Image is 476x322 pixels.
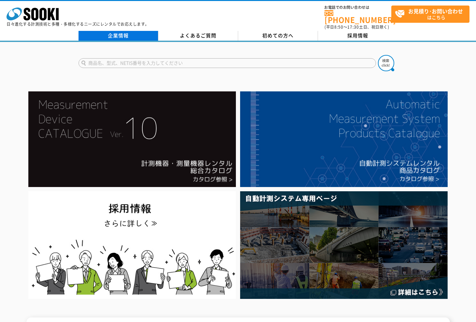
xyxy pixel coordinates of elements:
[378,55,394,71] img: btn_search.png
[28,91,236,187] img: Catalog Ver10
[325,6,391,9] span: お電話でのお問い合わせは
[79,58,376,68] input: 商品名、型式、NETIS番号を入力してください
[262,32,294,39] span: 初めての方へ
[325,24,389,30] span: (平日 ～ 土日、祝日除く)
[391,6,469,23] a: お見積り･お問い合わせはこちら
[334,24,343,30] span: 8:50
[408,7,463,15] strong: お見積り･お問い合わせ
[79,31,158,41] a: 企業情報
[395,6,469,22] span: はこちら
[240,191,448,299] img: 自動計測システム専用ページ
[318,31,398,41] a: 採用情報
[158,31,238,41] a: よくあるご質問
[325,10,391,23] a: [PHONE_NUMBER]
[347,24,359,30] span: 17:30
[28,191,236,299] img: SOOKI recruit
[238,31,318,41] a: 初めての方へ
[7,22,149,26] p: 日々進化する計測技術と多種・多様化するニーズにレンタルでお応えします。
[240,91,448,187] img: 自動計測システムカタログ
